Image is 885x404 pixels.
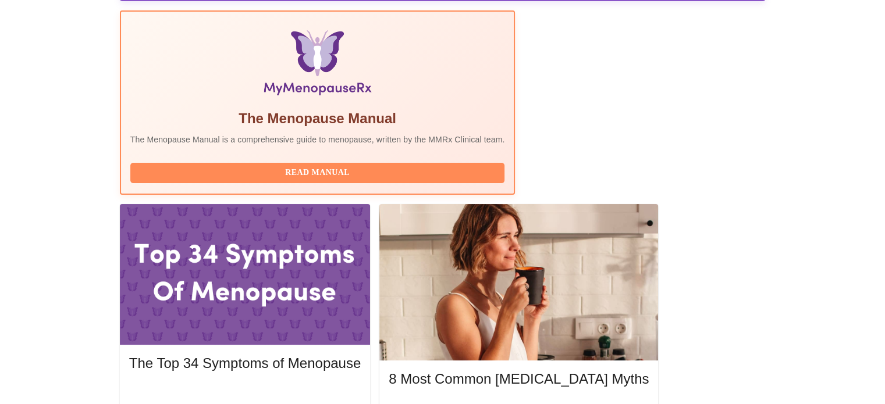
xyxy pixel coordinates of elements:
[129,387,364,397] a: Read More
[130,167,508,177] a: Read Manual
[389,370,649,388] h5: 8 Most Common [MEDICAL_DATA] Myths
[130,109,505,128] h5: The Menopause Manual
[130,134,505,145] p: The Menopause Manual is a comprehensive guide to menopause, written by the MMRx Clinical team.
[129,383,361,403] button: Read More
[130,163,505,183] button: Read Manual
[141,386,349,401] span: Read More
[190,30,445,100] img: Menopause Manual
[142,166,493,180] span: Read Manual
[129,354,361,373] h5: The Top 34 Symptoms of Menopause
